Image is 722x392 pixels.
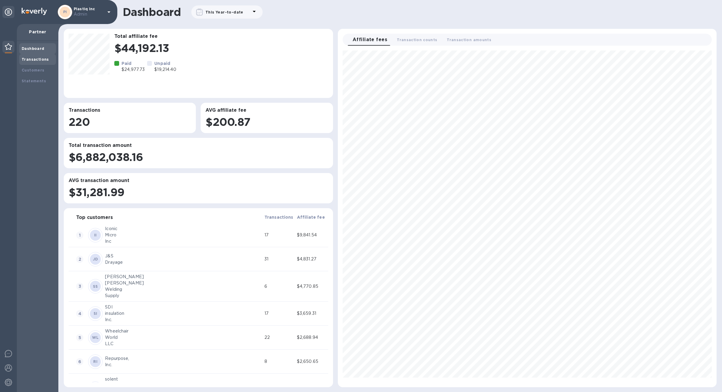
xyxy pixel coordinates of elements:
[69,143,328,148] h3: Total transaction amount
[297,283,327,290] div: $4,770.85
[205,116,328,128] h1: $200.87
[105,334,262,341] div: World
[93,359,97,364] b: RI
[69,151,328,163] h1: $6,882,038.16
[92,335,99,340] b: WL
[93,257,98,261] b: JD
[22,79,46,83] b: Statements
[114,42,328,54] h1: $44,192.13
[123,6,181,18] h1: Dashboard
[105,310,262,317] div: insulation
[154,66,176,73] p: $19,214.40
[105,259,262,266] div: Drayage
[397,37,437,43] span: Transaction counts
[22,68,45,72] b: Customers
[76,310,83,317] span: 4
[105,238,262,245] div: Inc
[22,29,54,35] p: Partner
[297,334,327,341] div: $2,688.94
[297,256,327,262] div: $4,831.27
[5,43,12,50] img: Partner
[264,334,295,341] div: 22
[105,304,262,310] div: SDI
[22,57,49,62] b: Transactions
[105,341,262,347] div: LLC
[22,46,45,51] b: Dashboard
[264,214,293,221] span: Transactions
[105,226,262,232] div: Iconic
[105,355,262,362] div: Repurpose,
[447,37,491,43] span: Transaction amounts
[297,358,327,365] div: $2,650.65
[69,186,328,199] h1: $31,281.99
[76,334,83,341] span: 5
[105,286,262,293] div: Welding
[76,283,83,290] span: 3
[76,215,113,220] h3: Top customers
[205,108,328,113] h3: AVG affiliate fee
[22,8,47,15] img: Logo
[264,215,293,220] b: Transactions
[297,214,325,221] span: Affiliate fee
[2,6,14,18] div: Unpin categories
[105,280,262,286] div: [PERSON_NAME]
[353,35,387,44] span: Affiliate fees
[93,284,98,289] b: SS
[69,178,328,184] h3: AVG transaction amount
[76,358,83,365] span: 6
[105,274,262,280] div: [PERSON_NAME]
[105,232,262,238] div: Micro
[205,10,243,14] b: This Year-to-date
[105,328,262,334] div: Wheelchair
[63,10,67,14] b: PI
[76,232,83,239] span: 1
[76,256,83,263] span: 2
[264,232,295,238] div: 17
[264,283,295,290] div: 6
[122,66,145,73] p: $24,977.73
[264,310,295,317] div: 17
[105,362,262,368] div: Inc.
[105,376,262,382] div: solent
[264,256,295,262] div: 31
[94,311,97,316] b: SI
[297,310,327,317] div: $3,659.31
[69,116,191,128] h1: 220
[122,60,145,66] p: Paid
[74,11,104,17] p: Admin
[297,232,327,238] div: $9,841.54
[264,358,295,365] div: 8
[69,108,191,113] h3: Transactions
[94,233,97,237] b: II
[105,317,262,323] div: Inc.
[114,34,328,39] h3: Total affiliate fee
[297,215,325,220] b: Affiliate fee
[74,7,104,17] p: Plastiq Inc
[105,293,262,299] div: Supply
[105,253,262,259] div: J&S
[154,60,176,66] p: Unpaid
